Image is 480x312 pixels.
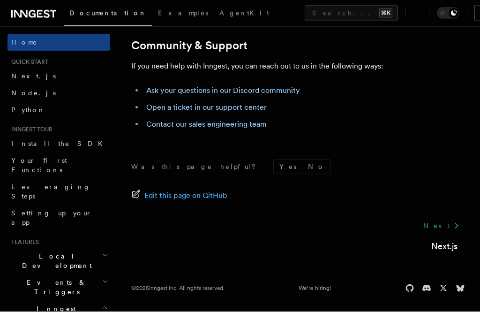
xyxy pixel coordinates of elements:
[11,106,45,114] span: Python
[7,274,110,300] button: Events & Triggers
[69,9,147,17] span: Documentation
[11,89,56,97] span: Node.js
[64,3,152,26] a: Documentation
[7,205,110,231] a: Setting up your app
[219,9,269,17] span: AgentKit
[7,126,52,133] span: Inngest tour
[11,38,37,47] span: Home
[418,218,465,235] a: Next
[131,162,262,172] p: Was this page helpful?
[305,6,398,21] button: Search...⌘K
[7,248,110,274] button: Local Development
[7,135,110,152] a: Install the SDK
[146,120,267,129] a: Contact our sales engineering team
[7,101,110,118] a: Python
[131,39,247,53] a: Community & Support
[7,278,102,297] span: Events & Triggers
[379,8,392,18] kbd: ⌘K
[7,178,110,205] a: Leveraging Steps
[7,152,110,178] a: Your first Functions
[131,60,465,73] p: If you need help with Inngest, you can reach out to us in the following ways:
[11,140,108,147] span: Install the SDK
[7,58,48,66] span: Quick start
[131,190,227,203] a: Edit this page on GitHub
[299,285,331,292] a: We're hiring!
[274,160,302,174] button: Yes
[146,103,267,112] a: Open a ticket in our support center
[437,8,459,19] button: Toggle dark mode
[214,3,275,25] a: AgentKit
[7,251,102,270] span: Local Development
[146,86,300,95] a: Ask your questions in our Discord community
[7,238,39,246] span: Features
[144,190,227,203] span: Edit this page on GitHub
[11,72,56,80] span: Next.js
[7,84,110,101] a: Node.js
[131,285,225,292] div: © 2025 Inngest Inc. All rights reserved.
[11,157,67,174] span: Your first Functions
[7,68,110,84] a: Next.js
[7,34,110,51] a: Home
[431,240,457,253] a: Next.js
[11,183,90,200] span: Leveraging Steps
[158,9,208,17] span: Examples
[302,160,330,174] button: No
[11,209,92,226] span: Setting up your app
[152,3,214,25] a: Examples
